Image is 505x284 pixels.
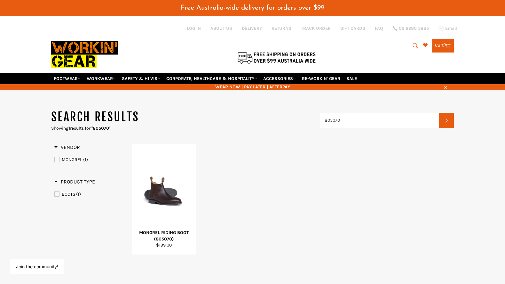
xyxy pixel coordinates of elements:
a: BOOTS [54,191,129,198]
span: (1) [76,191,81,197]
p: Showing results for " " [51,125,320,131]
span: Email [445,26,457,31]
a: TRACK ORDER [301,25,331,31]
a: SALE [344,73,359,84]
a: FAQ [375,25,383,31]
strong: 805070 [93,126,109,131]
a: Cart [432,39,454,53]
strong: 1 [68,126,70,131]
span: MONGREL [62,157,82,162]
a: 02 6280 5885 [393,26,429,31]
span: WEAR NOW | PAY LATER | AFTERPAY [51,84,454,90]
a: FOOTWEAR [51,73,83,84]
img: Flat $9.95 shipping Australia wide [237,51,317,64]
a: MONGREL [54,156,129,163]
span: BOOTS [62,191,75,197]
div: MONGREL RIDING BOOT (805070) [136,230,192,242]
a: ACCESSORIES [261,73,298,84]
a: DELIVERY [242,25,262,31]
a: RETURNS [272,25,291,31]
a: Email [438,26,457,31]
a: GIFT CARDS [340,25,365,31]
input: Search [320,113,439,128]
a: CORPORATE, HEALTHCARE & HOSPITALITY [164,73,260,84]
span: 02 6280 5885 [399,26,429,31]
a: Log in [187,26,201,31]
span: (1) [83,157,88,162]
a: ABOUT US [210,25,232,31]
a: SAFETY & HI VIS [119,73,163,84]
span: Free Australia-wide delivery for orders over $99 [181,4,324,11]
a: WORKWEAR [84,73,118,84]
h3: Product Type [54,179,95,185]
h1: Search results [51,109,320,125]
h3: Vendor [54,144,80,150]
a: MONGREL RIDING BOOT (805070)MONGREL RIDING BOOT (805070)$199.00 [132,144,196,255]
button: Join the community! [16,264,58,269]
img: Workin Gear leaders in Workwear, Safety Boots, PPE, Uniforms. Australia's No.1 in Workwear [51,37,118,73]
a: RE-WORKIN' GEAR [299,73,343,84]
